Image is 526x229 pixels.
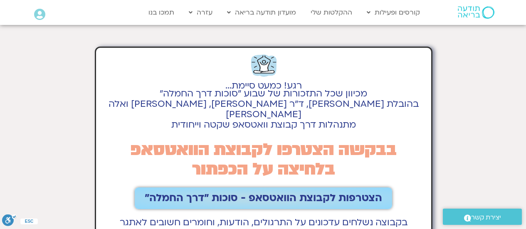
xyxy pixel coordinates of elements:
a: הצטרפות לקבוצת הוואטסאפ - סוכות ״דרך החמלה״ [135,187,392,209]
a: יצירת קשר [443,209,522,225]
a: עזרה [185,5,217,20]
span: יצירת קשר [471,212,501,223]
a: תמכו בנו [144,5,178,20]
h2: מכיוון שכל התזכורות של שבוע "סוכות דרך החמלה" בהובלת [PERSON_NAME], ד״ר [PERSON_NAME], [PERSON_NA... [100,89,427,130]
span: הצטרפות לקבוצת הוואטסאפ - סוכות ״דרך החמלה״ [145,192,382,204]
h2: רגע! כמעט סיימת... [100,85,427,86]
a: מועדון תודעה בריאה [223,5,300,20]
a: ההקלטות שלי [306,5,356,20]
h2: בבקשה הצטרפו לקבוצת הוואטסאפ בלחיצה על הכפתור [100,140,427,179]
img: תודעה בריאה [458,6,494,19]
a: קורסים ופעילות [363,5,424,20]
h2: בקבוצה נשלחים עדכונים על התרגולים, הודעות, וחומרים חשובים לאתגר [100,217,427,228]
